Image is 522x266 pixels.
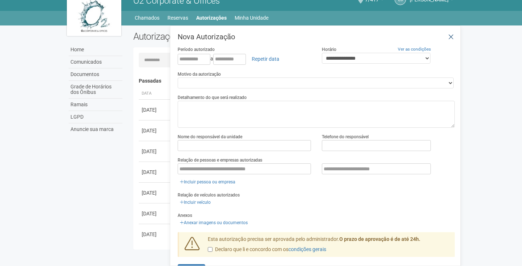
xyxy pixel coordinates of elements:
[196,13,227,23] a: Autorizações
[178,192,240,198] label: Relação de veículos autorizados
[398,47,431,52] a: Ver as condições
[178,198,213,206] a: Incluir veículo
[208,247,213,252] input: Declaro que li e concordo com oscondições gerais
[142,189,169,196] div: [DATE]
[178,46,215,53] label: Período autorizado
[69,123,122,135] a: Anuncie sua marca
[202,236,455,257] div: Esta autorização precisa ser aprovada pelo administrador.
[142,231,169,238] div: [DATE]
[69,68,122,81] a: Documentos
[69,81,122,99] a: Grade de Horários dos Ônibus
[142,127,169,134] div: [DATE]
[178,53,311,65] div: a
[322,134,369,140] label: Telefone do responsável
[142,106,169,114] div: [DATE]
[178,212,192,219] label: Anexos
[178,94,247,101] label: Detalhamento do que será realizado
[142,168,169,176] div: [DATE]
[142,148,169,155] div: [DATE]
[288,246,326,252] a: condições gerais
[178,134,242,140] label: Nome do responsável da unidade
[69,56,122,68] a: Comunicados
[139,78,450,84] h4: Passadas
[178,157,262,163] label: Relação de pessoas e empresas autorizadas
[167,13,188,23] a: Reservas
[69,99,122,111] a: Ramais
[135,13,159,23] a: Chamados
[247,53,284,65] a: Repetir data
[142,210,169,217] div: [DATE]
[69,111,122,123] a: LGPD
[339,236,420,242] strong: O prazo de aprovação é de até 24h.
[139,88,171,100] th: Data
[178,219,250,227] a: Anexar imagens ou documentos
[133,31,289,42] h2: Autorizações
[235,13,268,23] a: Minha Unidade
[178,178,238,186] a: Incluir pessoa ou empresa
[208,246,326,253] label: Declaro que li e concordo com os
[178,33,455,40] h3: Nova Autorização
[69,44,122,56] a: Home
[322,46,336,53] label: Horário
[178,71,221,78] label: Motivo da autorização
